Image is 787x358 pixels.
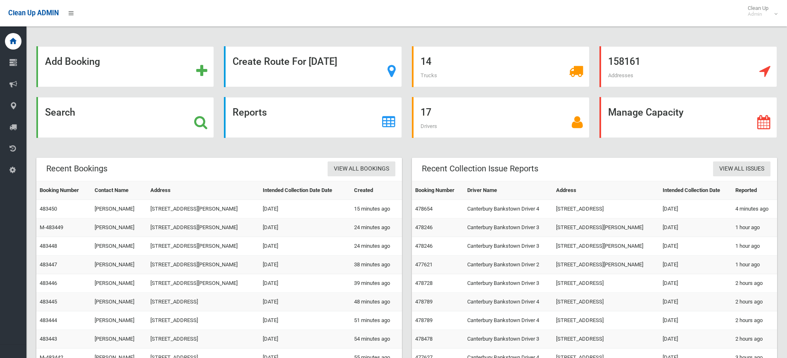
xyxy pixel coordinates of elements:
[351,200,402,218] td: 15 minutes ago
[553,330,659,349] td: [STREET_ADDRESS]
[412,97,590,138] a: 17 Drivers
[91,256,147,274] td: [PERSON_NAME]
[553,293,659,311] td: [STREET_ADDRESS]
[464,256,553,274] td: Canterbury Bankstown Driver 2
[147,330,259,349] td: [STREET_ADDRESS]
[412,161,548,177] header: Recent Collection Issue Reports
[713,161,770,177] a: View All Issues
[40,224,63,230] a: M-483449
[147,274,259,293] td: [STREET_ADDRESS][PERSON_NAME]
[91,200,147,218] td: [PERSON_NAME]
[45,56,100,67] strong: Add Booking
[415,317,433,323] a: 478789
[415,261,433,268] a: 477621
[415,336,433,342] a: 478478
[233,56,337,67] strong: Create Route For [DATE]
[147,311,259,330] td: [STREET_ADDRESS]
[40,317,57,323] a: 483444
[259,200,351,218] td: [DATE]
[91,181,147,200] th: Contact Name
[608,56,640,67] strong: 158161
[464,181,553,200] th: Driver Name
[40,280,57,286] a: 483446
[659,218,732,237] td: [DATE]
[259,181,351,200] th: Intended Collection Date Date
[36,97,214,138] a: Search
[732,237,777,256] td: 1 hour ago
[91,274,147,293] td: [PERSON_NAME]
[464,218,553,237] td: Canterbury Bankstown Driver 3
[351,330,402,349] td: 54 minutes ago
[659,330,732,349] td: [DATE]
[421,123,437,129] span: Drivers
[415,280,433,286] a: 478728
[259,293,351,311] td: [DATE]
[464,293,553,311] td: Canterbury Bankstown Driver 4
[351,274,402,293] td: 39 minutes ago
[659,181,732,200] th: Intended Collection Date
[91,311,147,330] td: [PERSON_NAME]
[608,72,633,78] span: Addresses
[412,46,590,87] a: 14 Trucks
[147,293,259,311] td: [STREET_ADDRESS]
[36,161,117,177] header: Recent Bookings
[421,72,437,78] span: Trucks
[147,218,259,237] td: [STREET_ADDRESS][PERSON_NAME]
[91,237,147,256] td: [PERSON_NAME]
[464,200,553,218] td: Canterbury Bankstown Driver 4
[36,181,91,200] th: Booking Number
[732,256,777,274] td: 1 hour ago
[259,311,351,330] td: [DATE]
[351,237,402,256] td: 24 minutes ago
[659,200,732,218] td: [DATE]
[147,237,259,256] td: [STREET_ADDRESS][PERSON_NAME]
[147,200,259,218] td: [STREET_ADDRESS][PERSON_NAME]
[351,293,402,311] td: 48 minutes ago
[40,336,57,342] a: 483443
[659,311,732,330] td: [DATE]
[464,237,553,256] td: Canterbury Bankstown Driver 3
[732,330,777,349] td: 2 hours ago
[744,5,777,17] span: Clean Up
[599,97,777,138] a: Manage Capacity
[259,218,351,237] td: [DATE]
[328,161,395,177] a: View All Bookings
[8,9,59,17] span: Clean Up ADMIN
[40,243,57,249] a: 483448
[748,11,768,17] small: Admin
[45,107,75,118] strong: Search
[40,206,57,212] a: 483450
[553,256,659,274] td: [STREET_ADDRESS][PERSON_NAME]
[553,274,659,293] td: [STREET_ADDRESS]
[415,299,433,305] a: 478789
[608,107,683,118] strong: Manage Capacity
[415,206,433,212] a: 478654
[659,256,732,274] td: [DATE]
[40,261,57,268] a: 483447
[553,311,659,330] td: [STREET_ADDRESS]
[659,293,732,311] td: [DATE]
[147,256,259,274] td: [STREET_ADDRESS][PERSON_NAME]
[732,293,777,311] td: 2 hours ago
[464,330,553,349] td: Canterbury Bankstown Driver 3
[147,181,259,200] th: Address
[421,107,431,118] strong: 17
[351,181,402,200] th: Created
[233,107,267,118] strong: Reports
[421,56,431,67] strong: 14
[415,243,433,249] a: 478246
[36,46,214,87] a: Add Booking
[732,218,777,237] td: 1 hour ago
[351,218,402,237] td: 24 minutes ago
[224,46,402,87] a: Create Route For [DATE]
[464,274,553,293] td: Canterbury Bankstown Driver 3
[351,256,402,274] td: 38 minutes ago
[415,224,433,230] a: 478246
[659,274,732,293] td: [DATE]
[259,330,351,349] td: [DATE]
[553,181,659,200] th: Address
[224,97,402,138] a: Reports
[553,218,659,237] td: [STREET_ADDRESS][PERSON_NAME]
[91,293,147,311] td: [PERSON_NAME]
[259,237,351,256] td: [DATE]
